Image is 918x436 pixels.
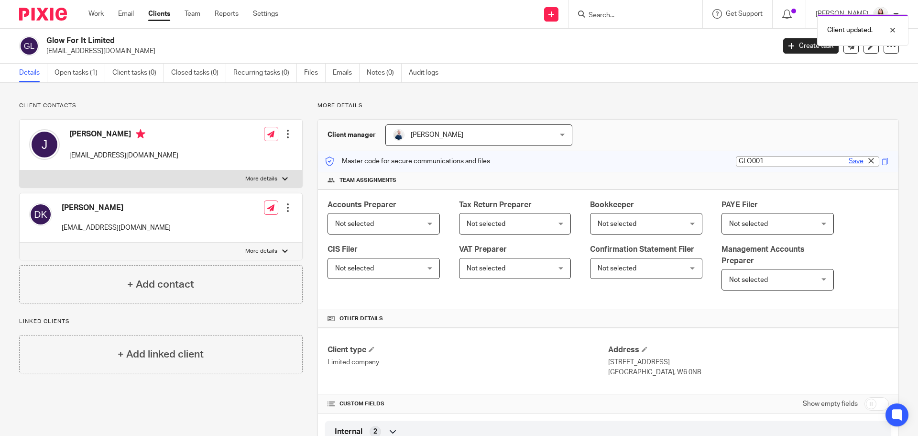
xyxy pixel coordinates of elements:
p: More details [245,247,277,255]
img: MC_T&CO-3.jpg [393,129,404,141]
h4: Client type [328,345,608,355]
span: Not selected [729,221,768,227]
p: [GEOGRAPHIC_DATA], W6 0NB [608,368,889,377]
span: VAT Preparer [459,246,507,253]
a: Reports [215,9,239,19]
span: Not selected [335,221,374,227]
h2: Glow For It Limited [46,36,624,46]
p: [EMAIL_ADDRESS][DOMAIN_NAME] [62,223,171,233]
h4: Address [608,345,889,355]
p: More details [317,102,899,110]
a: Email [118,9,134,19]
p: Master code for secure communications and files [325,157,490,166]
h4: CUSTOM FIELDS [328,400,608,408]
p: [EMAIL_ADDRESS][DOMAIN_NAME] [69,151,178,160]
span: Other details [339,315,383,323]
h4: + Add contact [127,277,194,292]
span: Accounts Preparer [328,201,396,209]
p: Client updated. [827,25,873,35]
a: Save [849,157,863,166]
span: Management Accounts Preparer [721,246,805,264]
a: Settings [253,9,278,19]
h3: Client manager [328,130,376,140]
a: Emails [333,64,360,82]
h4: [PERSON_NAME] [69,129,178,141]
a: Clients [148,9,170,19]
a: Team [185,9,200,19]
p: Client contacts [19,102,303,110]
img: svg%3E [29,203,52,226]
span: Bookkeeper [590,201,634,209]
span: Not selected [335,265,374,272]
img: Pixie [19,8,67,21]
img: 2022.jpg [873,7,888,22]
a: Recurring tasks (0) [233,64,297,82]
a: Create task [783,38,839,54]
p: [STREET_ADDRESS] [608,358,889,367]
span: Team assignments [339,177,396,184]
a: Closed tasks (0) [171,64,226,82]
span: PAYE Filer [721,201,758,209]
a: Audit logs [409,64,446,82]
span: Not selected [467,265,505,272]
span: Not selected [467,221,505,227]
span: CIS Filer [328,246,358,253]
a: Notes (0) [367,64,402,82]
span: Confirmation Statement Filer [590,246,694,253]
span: Tax Return Preparer [459,201,532,209]
a: Client tasks (0) [112,64,164,82]
i: Primary [136,129,145,139]
span: Not selected [598,265,636,272]
h4: [PERSON_NAME] [62,203,171,213]
img: svg%3E [29,129,60,160]
p: Linked clients [19,318,303,325]
p: More details [245,175,277,183]
a: Details [19,64,47,82]
p: [EMAIL_ADDRESS][DOMAIN_NAME] [46,46,769,56]
span: Not selected [598,221,636,227]
a: Files [304,64,326,82]
a: Open tasks (1) [55,64,105,82]
a: Work [88,9,104,19]
p: Limited company [328,358,608,367]
img: svg%3E [19,36,39,56]
span: [PERSON_NAME] [411,132,463,138]
h4: + Add linked client [118,347,204,362]
span: Not selected [729,277,768,283]
label: Show empty fields [803,399,858,409]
